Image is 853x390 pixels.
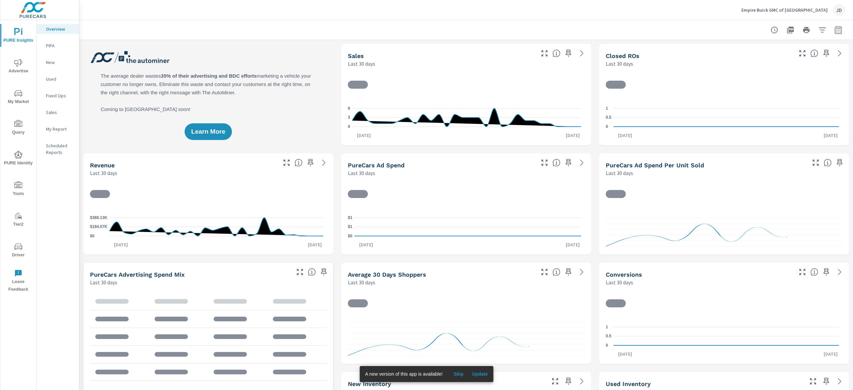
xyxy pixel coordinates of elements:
[46,59,74,66] p: New
[784,23,797,37] button: "Export Report to PDF"
[37,74,79,84] div: Used
[90,169,117,177] p: Last 30 days
[2,212,34,228] span: Tier2
[606,60,633,68] p: Last 30 days
[46,42,74,49] p: PIPA
[606,278,633,286] p: Last 30 days
[90,162,115,169] h5: Revenue
[833,4,845,16] div: JD
[303,241,327,248] p: [DATE]
[563,48,574,59] span: Save this to your personalized report
[472,371,488,377] span: Update
[606,124,608,129] text: 0
[348,234,353,238] text: $0
[348,60,375,68] p: Last 30 days
[2,89,34,106] span: My Market
[37,107,79,117] div: Sales
[348,124,350,129] text: 0
[90,225,107,229] text: $194.07K
[2,28,34,44] span: PURE Insights
[821,48,832,59] span: Save this to your personalized report
[800,23,813,37] button: Print Report
[46,142,74,156] p: Scheduled Reports
[365,371,443,377] span: A new version of this app is available!
[576,267,587,277] a: See more details in report
[797,267,808,277] button: Make Fullscreen
[552,49,560,57] span: Number of vehicles sold by the dealership over the selected date range. [Source: This data is sou...
[539,267,550,277] button: Make Fullscreen
[576,48,587,59] a: See more details in report
[46,126,74,132] p: My Report
[0,20,36,296] div: nav menu
[191,129,225,135] span: Learn More
[606,334,611,339] text: 0.5
[469,369,490,379] button: Update
[606,106,608,111] text: 1
[37,91,79,101] div: Fixed Ops
[305,157,316,168] span: Save this to your personalized report
[552,159,560,167] span: Total cost of media for all PureCars channels for the selected dealership group over the selected...
[348,380,391,387] h5: New Inventory
[348,215,353,220] text: $1
[90,234,95,238] text: $0
[606,271,642,278] h5: Conversions
[821,376,832,387] span: Save this to your personalized report
[810,49,818,57] span: Number of Repair Orders Closed by the selected dealership group over the selected time range. [So...
[834,267,845,277] a: See more details in report
[561,241,584,248] p: [DATE]
[37,24,79,34] div: Overview
[816,23,829,37] button: Apply Filters
[37,141,79,157] div: Scheduled Reports
[606,115,611,120] text: 0.5
[37,57,79,67] div: New
[348,115,350,120] text: 3
[295,267,305,277] button: Make Fullscreen
[797,48,808,59] button: Make Fullscreen
[448,369,469,379] button: Skip
[821,267,832,277] span: Save this to your personalized report
[295,159,303,167] span: Total sales revenue over the selected date range. [Source: This data is sourced from the dealer’s...
[819,132,842,139] p: [DATE]
[185,123,232,140] button: Learn More
[90,278,117,286] p: Last 30 days
[308,268,316,276] span: This table looks at how you compare to the amount of budget you spend per channel as opposed to y...
[2,120,34,136] span: Query
[550,376,560,387] button: Make Fullscreen
[348,162,405,169] h5: PureCars Ad Spend
[810,268,818,276] span: The number of dealer-specified goals completed by a visitor. [Source: This data is provided by th...
[576,376,587,387] a: See more details in report
[348,106,350,111] text: 6
[46,26,74,32] p: Overview
[808,376,818,387] button: Make Fullscreen
[563,267,574,277] span: Save this to your personalized report
[90,271,185,278] h5: PureCars Advertising Spend Mix
[819,351,842,357] p: [DATE]
[37,124,79,134] div: My Report
[37,41,79,51] div: PIPA
[46,76,74,82] p: Used
[348,278,375,286] p: Last 30 days
[741,7,828,13] p: Empire Buick GMC of [GEOGRAPHIC_DATA]
[348,225,353,229] text: $1
[352,132,376,139] p: [DATE]
[606,325,608,329] text: 1
[2,181,34,198] span: Tools
[834,157,845,168] span: Save this to your personalized report
[46,92,74,99] p: Fixed Ops
[606,380,651,387] h5: Used Inventory
[606,52,639,59] h5: Closed ROs
[563,157,574,168] span: Save this to your personalized report
[2,269,34,293] span: Leave Feedback
[319,267,329,277] span: Save this to your personalized report
[281,157,292,168] button: Make Fullscreen
[450,371,466,377] span: Skip
[606,343,608,348] text: 0
[2,59,34,75] span: Advertise
[834,376,845,387] a: See more details in report
[832,23,845,37] button: Select Date Range
[539,157,550,168] button: Make Fullscreen
[606,169,633,177] p: Last 30 days
[810,157,821,168] button: Make Fullscreen
[319,157,329,168] a: See more details in report
[552,268,560,276] span: A rolling 30 day total of daily Shoppers on the dealership website, averaged over the selected da...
